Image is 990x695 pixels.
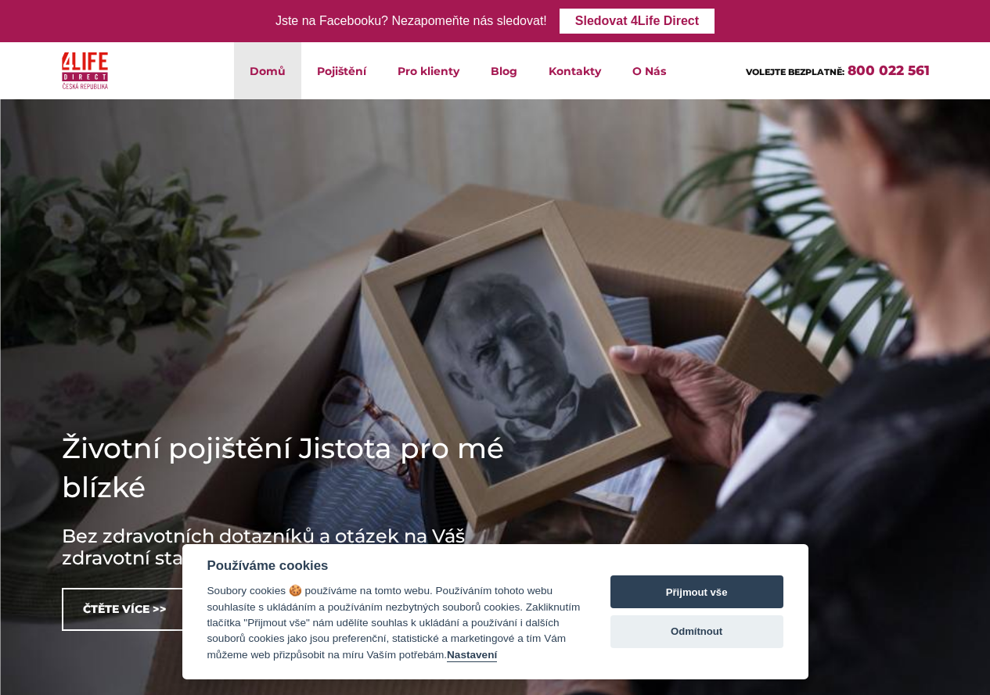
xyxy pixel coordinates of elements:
[533,42,617,99] a: Kontakty
[207,558,581,574] div: Používáme cookies
[610,615,783,648] button: Odmítnout
[447,649,497,662] button: Nastavení
[62,48,109,93] img: 4Life Direct Česká republika logo
[475,42,533,99] a: Blog
[746,66,844,77] span: VOLEJTE BEZPLATNĚ:
[275,10,547,33] div: Jste na Facebooku? Nezapomeňte nás sledovat!
[560,9,715,34] a: Sledovat 4Life Direct
[234,42,301,99] a: Domů
[207,583,581,663] div: Soubory cookies 🍪 používáme na tomto webu. Používáním tohoto webu souhlasíte s ukládáním a použív...
[62,428,531,507] h1: Životní pojištění Jistota pro mé blízké
[848,63,930,78] a: 800 022 561
[62,588,188,631] a: Čtěte více >>
[610,575,783,608] button: Přijmout vše
[62,525,531,569] h3: Bez zdravotních dotazníků a otázek na Váš zdravotní stav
